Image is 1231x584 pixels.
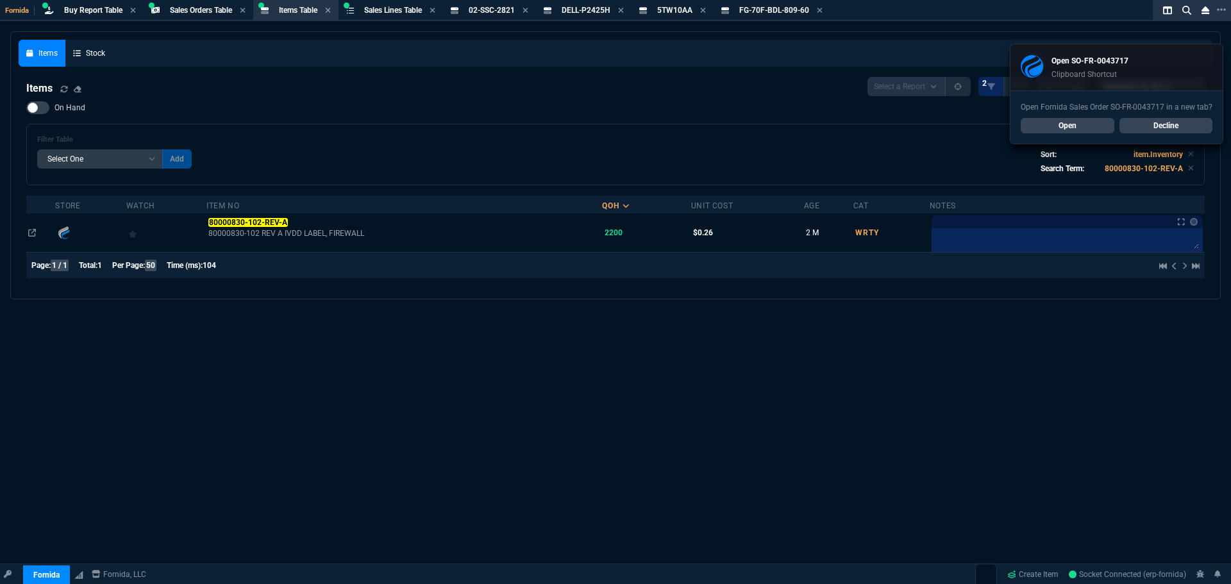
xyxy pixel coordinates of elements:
[1021,101,1212,113] p: Open Fornida Sales Order SO-FR-0043717 in a new tab?
[128,224,205,242] div: Add to Watchlist
[208,228,600,238] span: 80000830-102 REV A IVDD LABEL, FIREWALL
[1177,3,1196,18] nx-icon: Search
[279,6,317,15] span: Items Table
[65,40,113,67] a: Stock
[602,201,619,211] div: QOH
[325,6,331,16] nx-icon: Close Tab
[1041,163,1084,174] p: Search Term:
[37,135,192,144] h6: Filter Table
[51,260,69,271] span: 1 / 1
[804,213,853,252] td: 2 M
[1051,55,1128,67] p: Open SO-FR-0043717
[19,40,65,67] a: Items
[206,213,602,252] td: 80000830-102 REV A IVDD LABEL, FIREWALL
[817,6,823,16] nx-icon: Close Tab
[618,6,624,16] nx-icon: Close Tab
[28,228,36,237] nx-icon: Open In Opposite Panel
[364,6,422,15] span: Sales Lines Table
[853,201,869,211] div: Cat
[855,228,879,237] span: WRTY
[739,6,809,15] span: FG-70F-BDL-809-60
[208,218,287,227] mark: 80000830-102-REV-A
[1105,164,1183,173] code: 80000830-102-REV-A
[804,201,820,211] div: Age
[64,6,122,15] span: Buy Report Table
[26,81,53,96] h4: Items
[469,6,515,15] span: 02-SSC-2821
[126,201,155,211] div: Watch
[1069,569,1186,580] a: B6AEdxECiUmyDIRyAABT
[562,6,610,15] span: DELL-P2425H
[145,260,156,271] span: 50
[1021,118,1114,133] a: Open
[982,78,987,88] span: 2
[605,228,623,237] span: 2200
[206,201,239,211] div: Item No
[657,6,692,15] span: 5TW10AA
[5,6,35,15] span: Fornida
[1051,69,1128,79] p: Clipboard Shortcut
[1217,4,1226,16] nx-icon: Open New Tab
[167,261,203,270] span: Time (ms):
[430,6,435,16] nx-icon: Close Tab
[170,6,232,15] span: Sales Orders Table
[700,6,706,16] nx-icon: Close Tab
[203,261,216,270] span: 104
[88,569,150,580] a: msbcCompanyName
[1002,565,1064,584] a: Create Item
[130,6,136,16] nx-icon: Close Tab
[930,201,956,211] div: Notes
[1119,118,1213,133] a: Decline
[54,103,85,113] span: On Hand
[1134,150,1183,159] code: item.Inventory
[55,201,80,211] div: Store
[1158,3,1177,18] nx-icon: Split Panels
[693,228,713,237] span: $0.26
[1196,3,1214,18] nx-icon: Close Workbench
[523,6,528,16] nx-icon: Close Tab
[79,261,97,270] span: Total:
[112,261,145,270] span: Per Page:
[31,261,51,270] span: Page:
[97,261,102,270] span: 1
[691,201,733,211] div: Unit Cost
[240,6,246,16] nx-icon: Close Tab
[1069,570,1186,579] span: Socket Connected (erp-fornida)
